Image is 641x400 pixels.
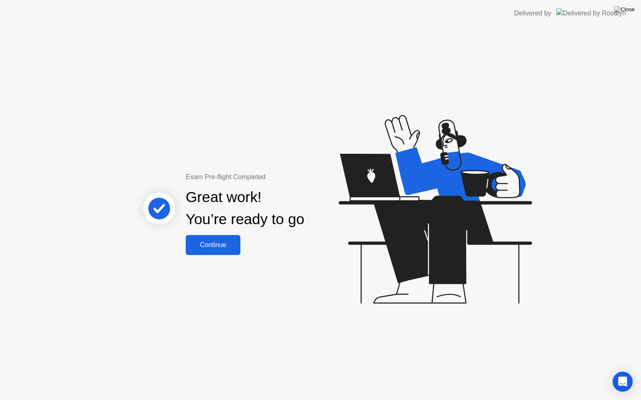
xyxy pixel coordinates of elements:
[614,6,635,13] img: Close
[556,8,626,18] img: Delivered by Rosalyn
[186,235,240,255] button: Continue
[186,172,358,182] div: Exam Pre-flight Completed
[186,186,304,230] div: Great work! You’re ready to go
[188,241,238,249] div: Continue
[514,8,551,18] div: Delivered by
[613,372,633,392] div: Open Intercom Messenger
